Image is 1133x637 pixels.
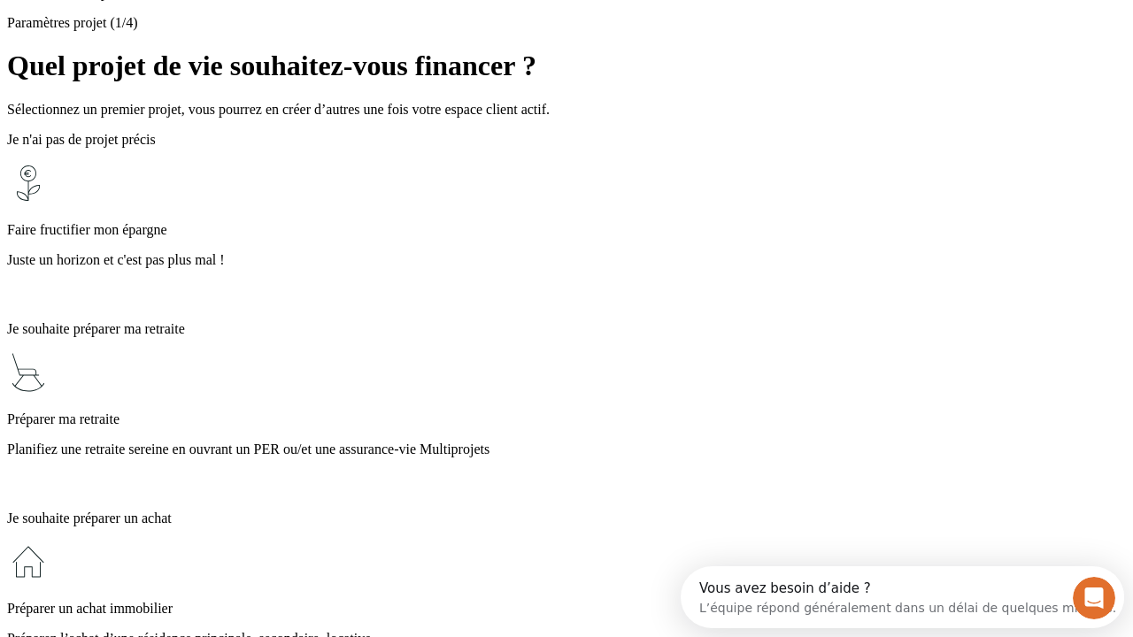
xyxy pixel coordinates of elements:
[7,441,1126,457] p: Planifiez une retraite sereine en ouvrant un PER ou/et une assurance-vie Multiprojets
[1073,577,1115,619] iframe: Intercom live chat
[681,566,1124,628] iframe: Intercom live chat discovery launcher
[7,15,1126,31] p: Paramètres projet (1/4)
[7,601,1126,617] p: Préparer un achat immobilier
[7,50,1126,82] h1: Quel projet de vie souhaitez-vous financer ?
[7,321,1126,337] p: Je souhaite préparer ma retraite
[7,102,550,117] span: Sélectionnez un premier projet, vous pourrez en créer d’autres une fois votre espace client actif.
[7,252,1126,268] p: Juste un horizon et c'est pas plus mal !
[7,510,1126,526] p: Je souhaite préparer un achat
[7,222,1126,238] p: Faire fructifier mon épargne
[19,29,435,48] div: L’équipe répond généralement dans un délai de quelques minutes.
[19,15,435,29] div: Vous avez besoin d’aide ?
[7,411,1126,427] p: Préparer ma retraite
[7,132,1126,148] p: Je n'ai pas de projet précis
[7,7,488,56] div: Ouvrir le Messenger Intercom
